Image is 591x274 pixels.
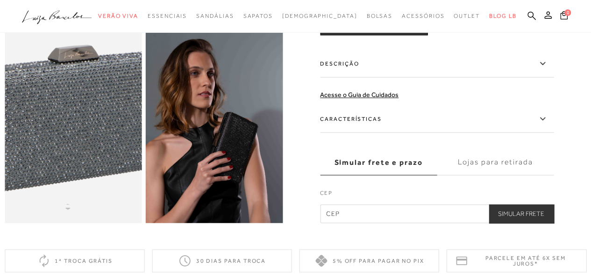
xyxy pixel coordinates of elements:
[489,13,516,19] span: BLOG LB
[447,249,586,272] div: Parcele em até 6x sem juros*
[196,7,234,25] a: categoryNavScreenReaderText
[98,7,138,25] a: categoryNavScreenReaderText
[320,50,554,77] label: Descrição
[320,91,399,98] a: Acesse o Guia de Cuidados
[146,17,283,223] img: image
[148,7,187,25] a: categoryNavScreenReaderText
[564,9,571,16] span: 0
[366,13,392,19] span: Bolsas
[282,13,357,19] span: [DEMOGRAPHIC_DATA]
[148,13,187,19] span: Essenciais
[243,7,272,25] a: categoryNavScreenReaderText
[299,249,439,272] div: 5% off para pagar no PIX
[366,7,392,25] a: categoryNavScreenReaderText
[98,13,138,19] span: Verão Viva
[437,150,554,175] label: Lojas para retirada
[320,150,437,175] label: Simular frete e prazo
[454,7,480,25] a: categoryNavScreenReaderText
[196,13,234,19] span: Sandálias
[282,7,357,25] a: noSubCategoriesText
[243,13,272,19] span: Sapatos
[489,204,554,223] button: Simular Frete
[320,204,554,223] input: CEP
[557,10,570,23] button: 0
[5,249,144,272] div: 1ª troca grátis
[152,249,292,272] div: 30 dias para troca
[320,105,554,133] label: Características
[454,13,480,19] span: Outlet
[402,7,444,25] a: categoryNavScreenReaderText
[489,7,516,25] a: BLOG LB
[320,189,554,202] label: CEP
[402,13,444,19] span: Acessórios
